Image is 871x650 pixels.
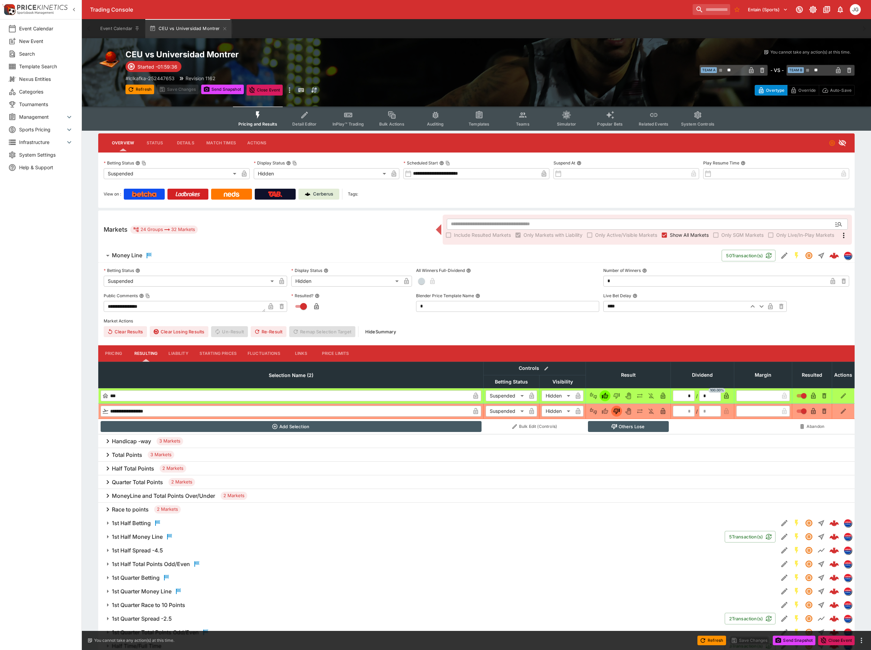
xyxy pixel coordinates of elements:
[291,268,322,273] p: Display Status
[254,168,389,179] div: Hidden
[112,629,199,636] h6: 1st Quarter Total Points Odd/Even
[815,626,827,638] button: Straight
[19,75,73,83] span: Nexus Entities
[815,544,827,557] button: Line
[844,588,852,595] img: lclkafka
[286,161,291,165] button: Display StatusCopy To Clipboard
[112,451,142,459] h6: Total Points
[595,231,657,239] span: Only Active/Visible Markets
[791,517,803,529] button: SGM Enabled
[588,390,599,401] button: Not Set
[794,421,830,432] button: Abandon
[793,3,806,16] button: Connected to PK
[285,85,294,96] button: more
[773,636,815,645] button: Send Snapshot
[827,584,841,598] a: c5baad9e-e406-4335-90cb-d0e86e608287
[104,316,849,326] label: Market Actions
[844,629,852,636] img: lclkafka
[787,85,819,96] button: Override
[844,251,852,260] div: lclkafka
[697,636,726,645] button: Refresh
[416,293,474,299] p: Blender Price Template Name
[803,249,815,262] button: Suspended
[829,546,839,555] img: logo-cerberus--red.svg
[104,326,147,337] button: Clear Results
[803,612,815,625] button: Suspended
[416,268,465,273] p: All Winners Full-Dividend
[133,226,195,234] div: 24 Groups 32 Markets
[844,533,852,541] div: lclkafka
[145,293,150,298] button: Copy To Clipboard
[292,121,316,127] span: Detail Editor
[844,560,852,568] div: lclkafka
[827,249,841,262] a: ca9a832a-dc05-4213-8f86-3f713a7a445c
[112,533,163,540] h6: 1st Half Money Line
[818,636,855,645] button: Close Event
[305,191,310,197] img: Cerberus
[829,614,839,623] div: 23f49ee4-7cd8-41b5-a32e-71932e2162db
[139,135,170,151] button: Status
[703,160,739,166] p: Play Resume Time
[475,293,480,298] button: Blender Price Template Name
[104,189,121,200] label: View on :
[101,421,482,432] button: Add Selection
[829,627,839,637] div: acb4589e-d64a-4511-8e56-fc577b0c4f9e
[709,388,725,393] span: 100.00%
[805,601,813,609] svg: Suspended
[805,560,813,568] svg: Suspended
[292,161,297,165] button: Copy To Clipboard
[633,293,637,298] button: Live Bet Delay
[725,613,776,624] button: 2Transaction(s)
[98,612,725,625] button: 1st Quarter Spread -2.5
[126,49,490,60] h2: Copy To Clipboard
[96,19,144,38] button: Event Calendar
[112,465,154,472] h6: Half Total Points
[821,3,833,16] button: Documentation
[741,161,745,165] button: Play Resume Time
[135,161,140,165] button: Betting StatusCopy To Clipboard
[791,531,803,543] button: SGM Enabled
[427,121,444,127] span: Auditing
[829,140,836,146] svg: Suspended
[827,598,841,612] a: 98c5ba3b-bdfd-4cbb-8d12-f60b08fc02e1
[19,25,73,32] span: Event Calendar
[454,231,511,239] span: Include Resulted Markets
[19,126,65,133] span: Sports Pricing
[112,479,163,486] h6: Quarter Total Points
[577,161,581,165] button: Suspend At
[792,362,832,388] th: Resulted
[445,161,450,165] button: Copy To Clipboard
[247,85,283,96] button: Close Event
[805,519,813,527] svg: Suspended
[168,479,195,486] span: 2 Markets
[791,558,803,570] button: SGM Enabled
[98,571,778,584] button: 1st Quarter Betting
[815,249,827,262] button: Straight
[545,378,580,386] span: Visibility
[104,226,128,233] h5: Markets
[112,547,163,554] h6: 1st Half Spread -4.5
[776,231,834,239] span: Only Live/In-Play Markets
[805,546,813,554] svg: Suspended
[603,268,641,273] p: Number of Winners
[623,390,634,401] button: Void
[670,231,709,239] span: Show All Markets
[815,531,827,543] button: Straight
[778,572,791,584] button: Edit Detail
[241,135,272,151] button: Actions
[233,106,720,131] div: Event type filters
[17,11,54,14] img: Sportsbook Management
[827,571,841,584] a: d5de3ac3-89d3-49cd-b18e-e05408f5ed3e
[844,546,852,554] div: lclkafka
[600,406,610,417] button: Win
[832,218,845,230] button: Open
[844,252,852,259] img: lclkafka
[646,406,657,417] button: Eliminated In Play
[112,252,142,259] h6: Money Line
[734,362,792,388] th: Margin
[469,121,489,127] span: Templates
[98,544,778,557] button: 1st Half Spread -4.5
[542,390,573,401] div: Hidden
[696,408,698,415] div: /
[516,121,530,127] span: Teams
